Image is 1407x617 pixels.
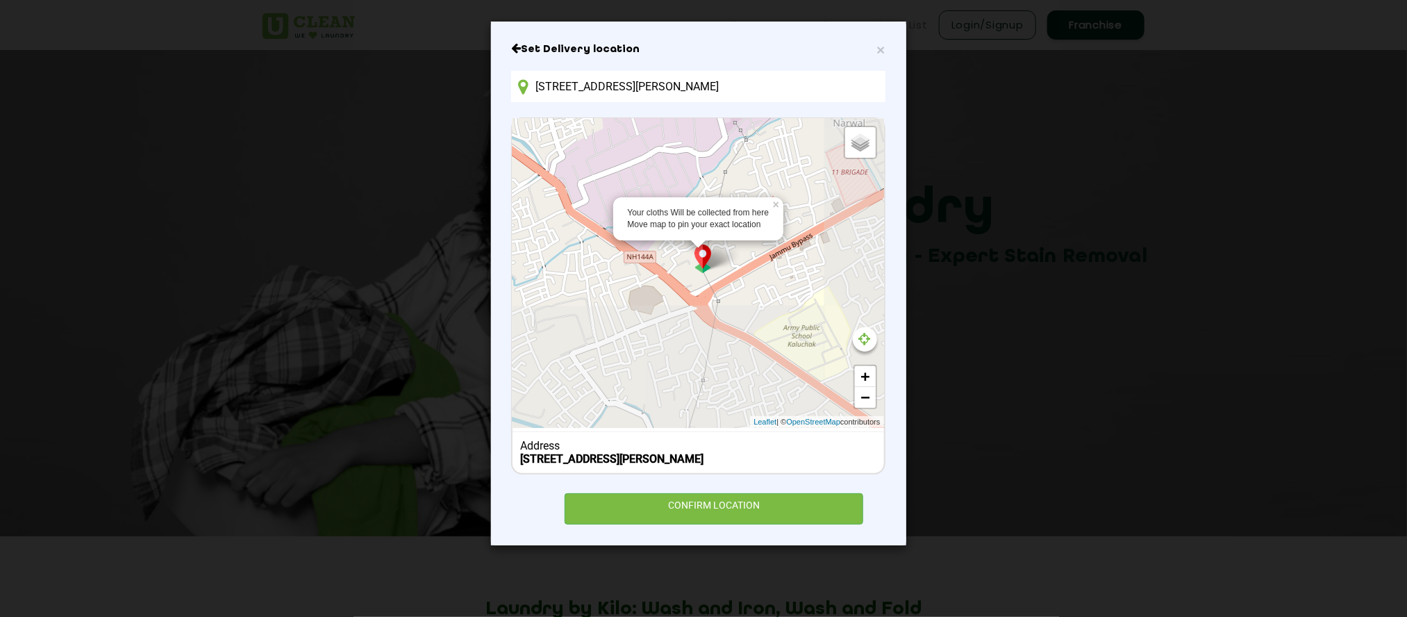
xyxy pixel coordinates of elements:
b: [STREET_ADDRESS][PERSON_NAME] [520,452,703,466]
a: Leaflet [754,416,776,428]
h6: Close [511,42,885,56]
div: Address [520,439,876,452]
input: Enter location [511,71,885,102]
div: CONFIRM LOCATION [565,493,864,525]
a: Layers [845,127,876,158]
div: Your cloths Will be collected from here Move map to pin your exact location [627,207,769,231]
a: × [771,197,783,207]
a: Zoom in [855,366,876,387]
a: Zoom out [855,387,876,408]
a: OpenStreetMap [786,416,840,428]
button: Close [876,42,885,57]
div: | © contributors [750,416,883,428]
span: × [876,42,885,58]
